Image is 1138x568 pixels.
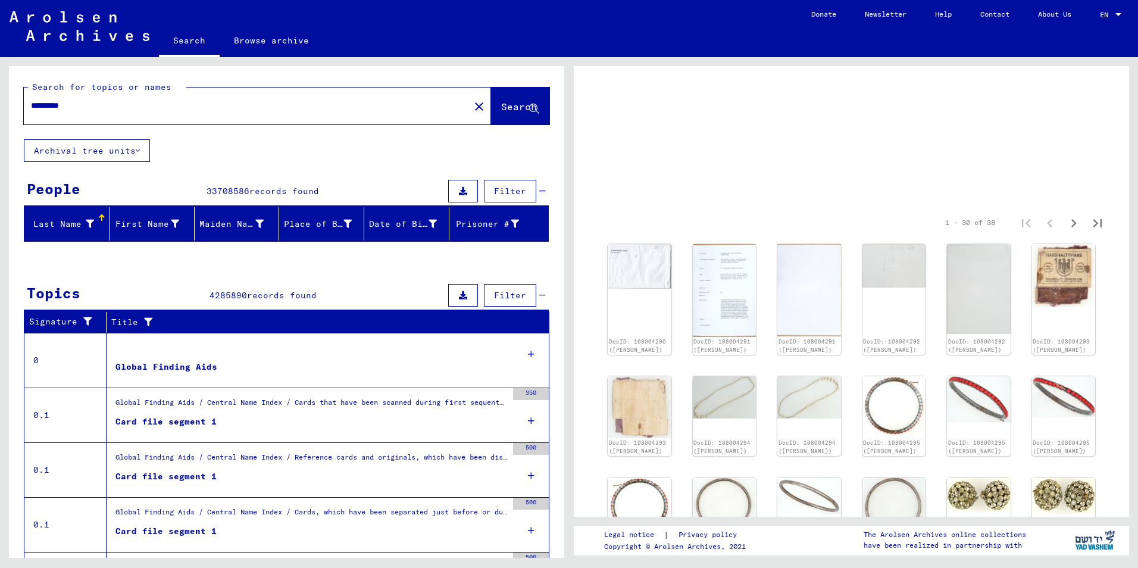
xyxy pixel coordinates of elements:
div: Title [111,313,537,332]
a: DocID: 108004291 ([PERSON_NAME]) [779,338,836,353]
a: DocID: 108004293 ([PERSON_NAME]) [609,439,666,454]
a: DocID: 108004294 ([PERSON_NAME]) [693,439,751,454]
img: 001.jpg [693,376,756,419]
div: Last Name [29,218,94,230]
td: 0.1 [24,497,107,552]
img: 003.jpg [1032,376,1096,416]
img: 001.jpg [693,244,756,337]
td: 0.1 [24,388,107,442]
div: Date of Birth [369,214,452,233]
img: 001.jpg [862,244,926,288]
a: Search [159,26,220,57]
div: Prisoner # [454,218,519,230]
button: First page [1014,211,1038,235]
img: Arolsen_neg.svg [10,11,149,41]
img: 004.jpg [608,478,671,535]
div: Topics [27,282,80,304]
div: 1 – 30 of 38 [945,217,995,228]
div: First Name [114,218,179,230]
div: Place of Birth [284,218,352,230]
span: Search [501,101,537,113]
p: The Arolsen Archives online collections [864,529,1026,540]
img: 002.jpg [777,376,841,419]
div: 500 [513,553,549,564]
div: 500 [513,443,549,455]
img: 002.jpg [777,244,841,336]
img: 001.jpg [693,478,756,533]
td: 0.1 [24,442,107,497]
a: DocID: 108004295 ([PERSON_NAME]) [1033,439,1090,454]
button: Filter [484,284,536,307]
mat-header-cell: Last Name [24,207,110,241]
img: 002.jpg [1032,478,1096,514]
button: Filter [484,180,536,202]
a: DocID: 108004293 ([PERSON_NAME]) [1033,338,1090,353]
mat-header-cell: First Name [110,207,195,241]
div: People [27,178,80,199]
p: have been realized in partnership with [864,540,1026,551]
div: Global Finding Aids [115,361,217,373]
div: 350 [513,388,549,400]
div: Signature [29,316,97,328]
img: 002.jpg [947,244,1011,335]
span: records found [249,186,319,196]
a: DocID: 108004295 ([PERSON_NAME]) [863,439,920,454]
img: 002.jpg [608,376,671,438]
img: yv_logo.png [1073,525,1117,555]
img: 001.jpg [608,244,671,289]
img: 003.jpg [862,478,926,535]
span: 33708586 [207,186,249,196]
div: Place of Birth [284,214,367,233]
a: DocID: 108004292 ([PERSON_NAME]) [863,338,920,353]
button: Archival tree units [24,139,150,162]
td: 0 [24,333,107,388]
p: Copyright © Arolsen Archives, 2021 [604,541,751,552]
span: Filter [494,290,526,301]
mat-label: Search for topics or names [32,82,171,92]
div: Date of Birth [369,218,437,230]
img: 002.jpg [947,376,1011,422]
mat-header-cell: Place of Birth [279,207,364,241]
div: Card file segment 1 [115,416,217,428]
button: Search [491,88,549,124]
div: 500 [513,498,549,510]
a: DocID: 108004292 ([PERSON_NAME]) [948,338,1005,353]
mat-header-cell: Maiden Name [195,207,280,241]
img: 002.jpg [777,478,841,514]
mat-header-cell: Prisoner # [449,207,548,241]
a: DocID: 108004294 ([PERSON_NAME]) [779,439,836,454]
button: Last page [1086,211,1109,235]
span: Filter [494,186,526,196]
button: Next page [1062,211,1086,235]
img: 001.jpg [1032,244,1096,307]
div: First Name [114,214,194,233]
span: records found [247,290,317,301]
div: | [604,529,751,541]
a: Browse archive [220,26,323,55]
a: Legal notice [604,529,664,541]
a: DocID: 108004295 ([PERSON_NAME]) [948,439,1005,454]
button: Previous page [1038,211,1062,235]
div: Global Finding Aids / Central Name Index / Cards that have been scanned during first sequential m... [115,397,507,414]
div: Card file segment 1 [115,470,217,483]
img: 001.jpg [947,478,1011,512]
div: Global Finding Aids / Central Name Index / Reference cards and originals, which have been discove... [115,452,507,469]
img: 001.jpg [862,376,926,435]
div: Maiden Name [199,218,264,230]
span: 4285890 [210,290,247,301]
a: Privacy policy [669,529,751,541]
div: Last Name [29,214,109,233]
div: Global Finding Aids / Central Name Index / Cards, which have been separated just before or during... [115,507,507,523]
div: Card file segment 1 [115,525,217,538]
div: Title [111,316,526,329]
span: EN [1100,11,1113,19]
a: DocID: 108004290 ([PERSON_NAME]) [609,338,666,353]
div: Signature [29,313,109,332]
mat-header-cell: Date of Birth [364,207,449,241]
div: Maiden Name [199,214,279,233]
a: DocID: 108004291 ([PERSON_NAME]) [693,338,751,353]
mat-icon: close [472,99,486,114]
div: Prisoner # [454,214,534,233]
button: Clear [467,94,491,118]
